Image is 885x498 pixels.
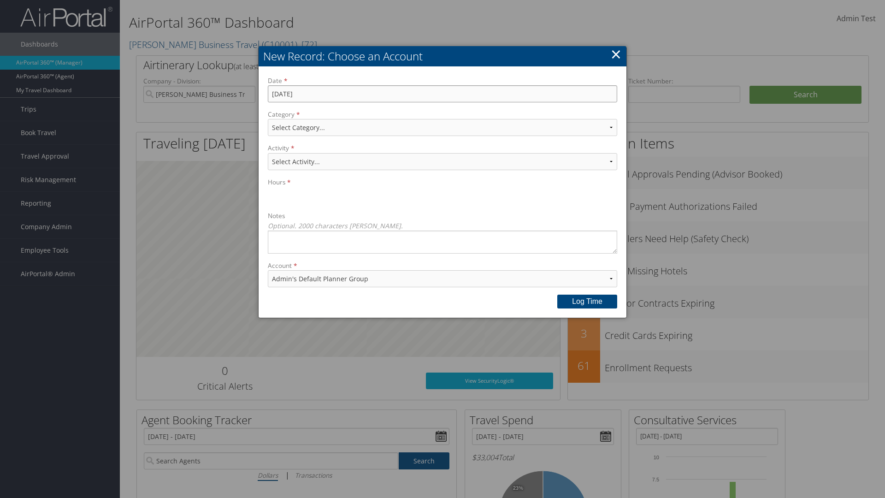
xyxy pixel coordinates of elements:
[268,221,617,231] label: Optional. 2000 characters [PERSON_NAME].
[268,231,617,254] textarea: NotesOptional. 2000 characters [PERSON_NAME].
[268,211,617,253] label: Notes
[268,153,617,170] select: Activity
[268,85,617,102] input: Date
[268,76,617,102] label: Date
[268,261,617,295] label: Account
[259,46,626,66] h2: New Record: Choose an Account
[268,178,617,204] label: Hours
[268,270,617,287] select: Account
[268,143,617,177] label: Activity
[611,45,621,63] a: ×
[268,110,617,143] label: Category
[557,295,617,308] button: Log time
[268,119,617,136] select: Category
